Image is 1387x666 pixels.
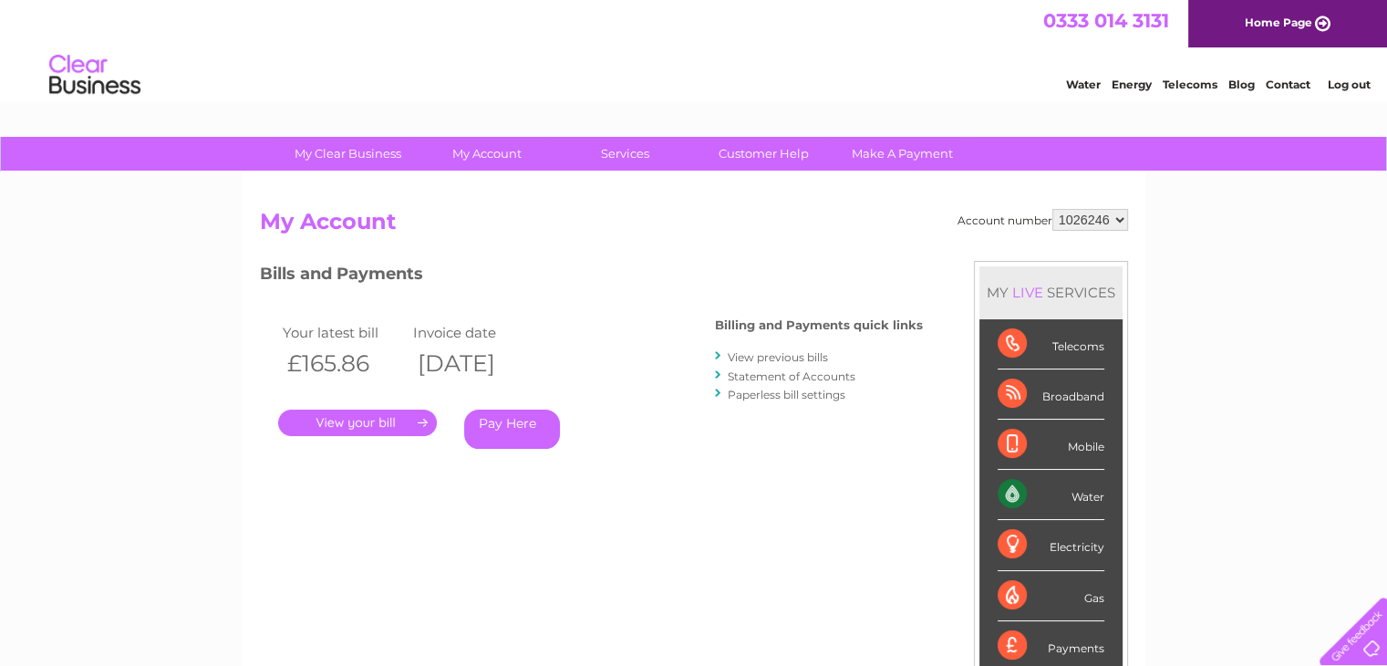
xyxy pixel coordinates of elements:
[827,137,978,171] a: Make A Payment
[1163,78,1217,91] a: Telecoms
[998,571,1104,621] div: Gas
[1066,78,1101,91] a: Water
[957,209,1128,231] div: Account number
[1327,78,1370,91] a: Log out
[1266,78,1310,91] a: Contact
[998,520,1104,570] div: Electricity
[264,10,1125,88] div: Clear Business is a trading name of Verastar Limited (registered in [GEOGRAPHIC_DATA] No. 3667643...
[273,137,423,171] a: My Clear Business
[715,318,923,332] h4: Billing and Payments quick links
[998,369,1104,420] div: Broadband
[998,420,1104,470] div: Mobile
[1228,78,1255,91] a: Blog
[979,266,1123,318] div: MY SERVICES
[688,137,839,171] a: Customer Help
[409,320,540,345] td: Invoice date
[278,320,409,345] td: Your latest bill
[278,345,409,382] th: £165.86
[1043,9,1169,32] a: 0333 014 3131
[409,345,540,382] th: [DATE]
[728,350,828,364] a: View previous bills
[48,47,141,103] img: logo.png
[550,137,700,171] a: Services
[464,410,560,449] a: Pay Here
[998,470,1104,520] div: Water
[411,137,562,171] a: My Account
[1009,284,1047,301] div: LIVE
[1112,78,1152,91] a: Energy
[278,410,437,436] a: .
[260,261,923,293] h3: Bills and Payments
[728,369,855,383] a: Statement of Accounts
[998,319,1104,369] div: Telecoms
[728,388,845,401] a: Paperless bill settings
[260,209,1128,244] h2: My Account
